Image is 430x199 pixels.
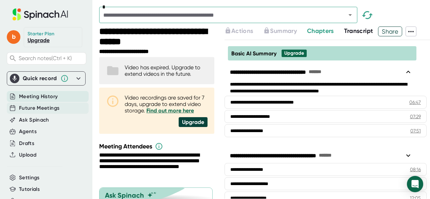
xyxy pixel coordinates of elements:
[19,116,49,124] button: Ask Spinach
[28,31,55,37] div: Starter Plan
[284,50,304,56] div: Upgrade
[23,75,57,82] div: Quick record
[410,113,421,120] div: 07:29
[10,72,83,85] div: Quick record
[307,27,334,35] span: Chapters
[270,27,297,35] span: Summary
[28,37,50,43] a: Upgrade
[410,127,421,134] div: 07:51
[19,174,40,182] button: Settings
[125,64,208,77] div: Video has expired. Upgrade to extend videos in the future.
[19,93,58,101] button: Meeting History
[99,142,216,150] div: Meeting Attendees
[344,27,373,35] span: Transcript
[345,10,355,20] button: Open
[7,30,20,44] span: b
[378,26,402,36] button: Share
[263,26,307,36] div: Upgrade to access
[407,176,423,192] div: Open Intercom Messenger
[231,27,253,35] span: Actions
[19,185,40,193] button: Tutorials
[125,94,208,114] div: Video recordings are saved for 7 days, upgrade to extend video storage.
[225,26,263,36] div: Upgrade to access
[19,140,34,147] button: Drafts
[19,104,59,112] button: Future Meetings
[409,99,421,106] div: 06:47
[378,25,402,37] span: Share
[19,128,37,135] button: Agents
[179,117,208,127] div: Upgrade
[19,55,72,61] span: Search notes (Ctrl + K)
[263,26,297,36] button: Summary
[231,50,276,57] span: Basic AI Summary
[146,107,194,114] a: Find out more here
[344,26,373,36] button: Transcript
[307,26,334,36] button: Chapters
[410,166,421,173] div: 08:16
[19,151,36,159] button: Upload
[225,26,253,36] button: Actions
